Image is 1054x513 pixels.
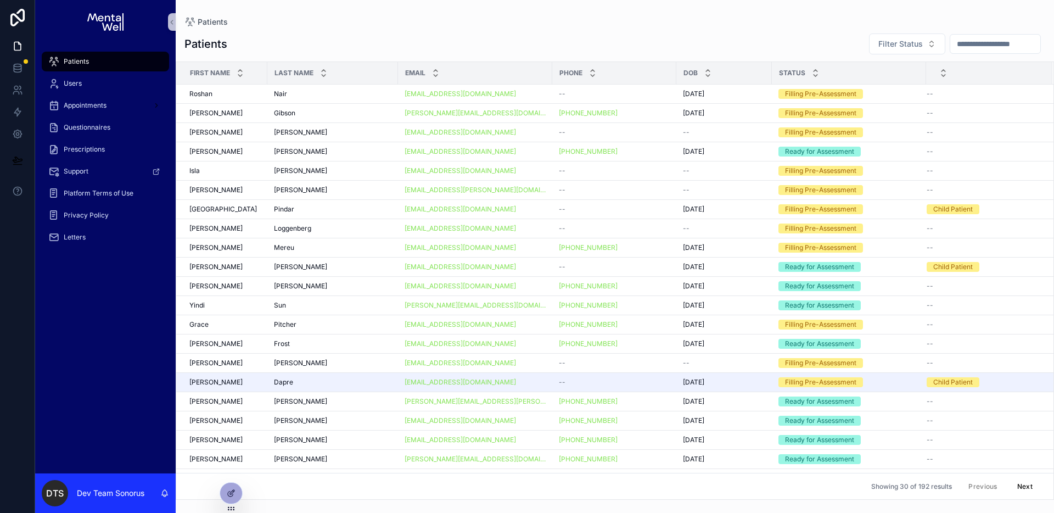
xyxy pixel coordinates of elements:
a: Pitcher [274,320,391,329]
span: [DATE] [683,263,704,271]
a: [EMAIL_ADDRESS][DOMAIN_NAME] [405,378,546,387]
a: [EMAIL_ADDRESS][DOMAIN_NAME] [405,166,516,175]
a: -- [683,166,765,175]
span: -- [683,359,689,367]
a: [EMAIL_ADDRESS][DOMAIN_NAME] [405,416,546,425]
a: Filling Pre-Assessment [778,127,920,137]
a: Letters [42,227,169,247]
a: -- [927,166,1039,175]
a: [PERSON_NAME] [274,436,391,444]
a: [PHONE_NUMBER] [559,301,670,310]
span: Nair [274,90,287,98]
a: [EMAIL_ADDRESS][DOMAIN_NAME] [405,263,516,271]
a: [PERSON_NAME] [189,243,261,252]
a: [PERSON_NAME][EMAIL_ADDRESS][DOMAIN_NAME] [405,455,546,464]
a: [DATE] [683,436,765,444]
a: Filling Pre-Assessment [778,377,920,387]
a: [PHONE_NUMBER] [559,147,670,156]
a: [PHONE_NUMBER] [559,455,618,464]
a: [PERSON_NAME] [189,109,261,118]
span: [PERSON_NAME] [274,263,327,271]
a: [EMAIL_ADDRESS][DOMAIN_NAME] [405,359,516,367]
a: [PHONE_NUMBER] [559,147,618,156]
a: [EMAIL_ADDRESS][DOMAIN_NAME] [405,147,516,156]
span: -- [927,90,933,98]
div: Filling Pre-Assessment [785,224,856,233]
span: -- [927,166,933,175]
a: -- [683,186,765,194]
a: [DATE] [683,397,765,406]
a: [EMAIL_ADDRESS][DOMAIN_NAME] [405,243,516,252]
a: -- [559,128,670,137]
a: -- [927,436,1039,444]
a: Support [42,161,169,181]
div: Ready for Assessment [785,435,854,445]
div: Child Patient [933,204,973,214]
span: Roshan [189,90,212,98]
a: [PERSON_NAME] [189,263,261,271]
a: Patients [184,16,228,27]
div: Filling Pre-Assessment [785,185,856,195]
a: [PHONE_NUMBER] [559,320,618,329]
a: [EMAIL_ADDRESS][DOMAIN_NAME] [405,90,546,98]
span: Yindi [189,301,205,310]
a: Gibson [274,109,391,118]
span: Support [64,167,88,176]
a: [PERSON_NAME] [189,282,261,291]
a: [EMAIL_ADDRESS][PERSON_NAME][DOMAIN_NAME] [405,186,546,194]
span: Loggenberg [274,224,311,233]
a: [PHONE_NUMBER] [559,243,618,252]
span: [DATE] [683,301,704,310]
a: Sun [274,301,391,310]
a: [PERSON_NAME] [274,147,391,156]
a: [EMAIL_ADDRESS][DOMAIN_NAME] [405,224,546,233]
a: [DATE] [683,109,765,118]
a: Frost [274,339,391,348]
a: Ready for Assessment [778,397,920,406]
a: Filling Pre-Assessment [778,166,920,176]
a: [PHONE_NUMBER] [559,109,670,118]
a: -- [927,90,1039,98]
a: -- [559,90,670,98]
a: Nair [274,90,391,98]
a: Ready for Assessment [778,454,920,464]
a: Filling Pre-Assessment [778,243,920,253]
a: [PHONE_NUMBER] [559,416,670,425]
a: -- [559,378,670,387]
a: [PHONE_NUMBER] [559,436,670,444]
span: -- [927,147,933,156]
span: [PERSON_NAME] [189,416,243,425]
span: [DATE] [683,320,704,329]
span: [PERSON_NAME] [274,128,327,137]
a: [EMAIL_ADDRESS][DOMAIN_NAME] [405,378,516,387]
div: Child Patient [933,262,973,272]
div: Filling Pre-Assessment [785,358,856,368]
a: -- [927,147,1039,156]
span: [PERSON_NAME] [274,147,327,156]
div: Filling Pre-Assessment [785,166,856,176]
a: [EMAIL_ADDRESS][DOMAIN_NAME] [405,166,546,175]
span: [PERSON_NAME] [189,378,243,387]
a: [PERSON_NAME][EMAIL_ADDRESS][DOMAIN_NAME] [405,301,546,310]
a: Filling Pre-Assessment [778,204,920,214]
div: Ready for Assessment [785,339,854,349]
a: [PERSON_NAME] [189,224,261,233]
a: [PERSON_NAME] [189,339,261,348]
a: [PERSON_NAME] [189,186,261,194]
a: [PHONE_NUMBER] [559,436,618,444]
span: [PERSON_NAME] [189,397,243,406]
span: Isla [189,166,200,175]
a: [DATE] [683,378,765,387]
a: [GEOGRAPHIC_DATA] [189,205,261,214]
span: Filter Status [878,38,923,49]
span: -- [559,378,565,387]
span: Sun [274,301,286,310]
span: -- [927,339,933,348]
span: Mereu [274,243,294,252]
span: Frost [274,339,290,348]
div: Filling Pre-Assessment [785,204,856,214]
span: [PERSON_NAME] [274,166,327,175]
a: [PHONE_NUMBER] [559,397,670,406]
span: -- [559,263,565,271]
